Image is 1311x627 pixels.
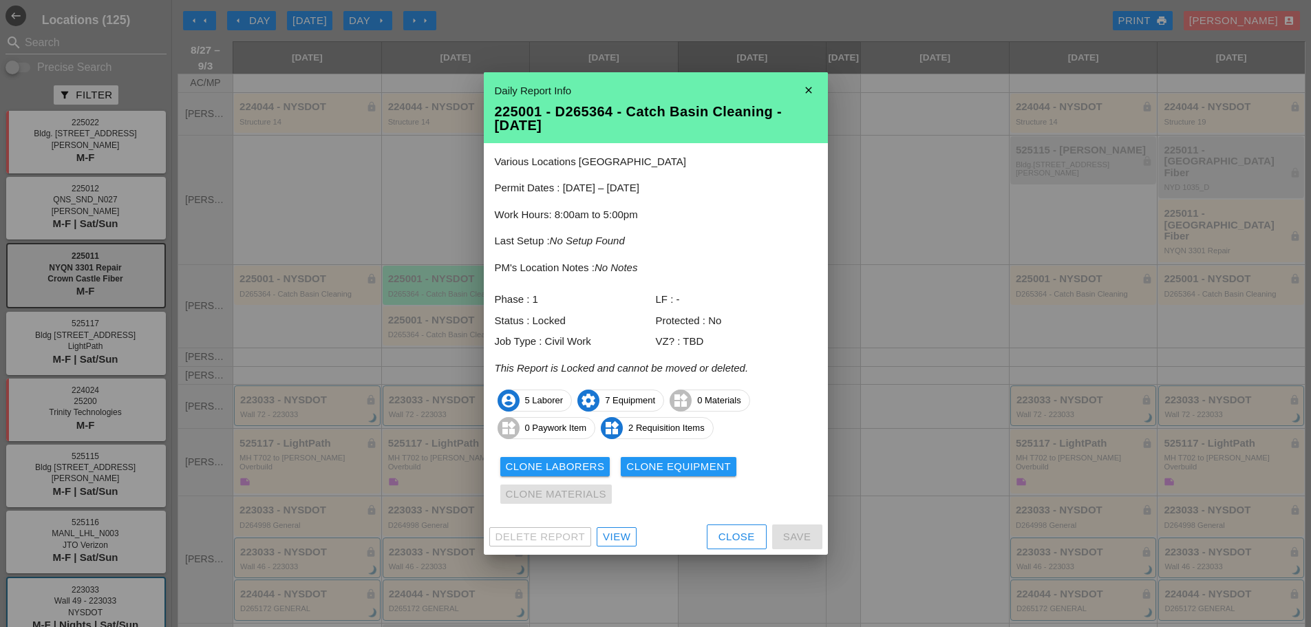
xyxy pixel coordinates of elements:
div: 225001 - D265364 - Catch Basin Cleaning - [DATE] [495,105,817,132]
i: This Report is Locked and cannot be moved or deleted. [495,362,749,374]
button: Close [707,524,767,549]
span: 2 Requisition Items [601,417,713,439]
i: widgets [670,390,692,412]
p: Last Setup : [495,233,817,249]
i: close [795,76,822,104]
i: No Setup Found [550,235,625,246]
div: Protected : No [656,313,817,329]
button: Clone Equipment [621,457,736,476]
span: 0 Materials [670,390,749,412]
p: Various Locations [GEOGRAPHIC_DATA] [495,154,817,170]
i: No Notes [595,262,638,273]
p: Work Hours: 8:00am to 5:00pm [495,207,817,223]
p: Permit Dates : [DATE] – [DATE] [495,180,817,196]
i: settings [577,390,599,412]
div: Clone Equipment [626,459,731,475]
div: View [603,529,630,545]
div: Status : Locked [495,313,656,329]
div: Job Type : Civil Work [495,334,656,350]
div: Close [718,529,755,545]
span: 0 Paywork Item [498,417,595,439]
i: widgets [601,417,623,439]
div: Daily Report Info [495,83,817,99]
button: Clone Laborers [500,457,610,476]
div: LF : - [656,292,817,308]
div: Phase : 1 [495,292,656,308]
p: PM's Location Notes : [495,260,817,276]
div: Clone Laborers [506,459,605,475]
a: View [597,527,637,546]
i: widgets [498,417,520,439]
i: account_circle [498,390,520,412]
div: VZ? : TBD [656,334,817,350]
span: 7 Equipment [578,390,663,412]
span: 5 Laborer [498,390,572,412]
